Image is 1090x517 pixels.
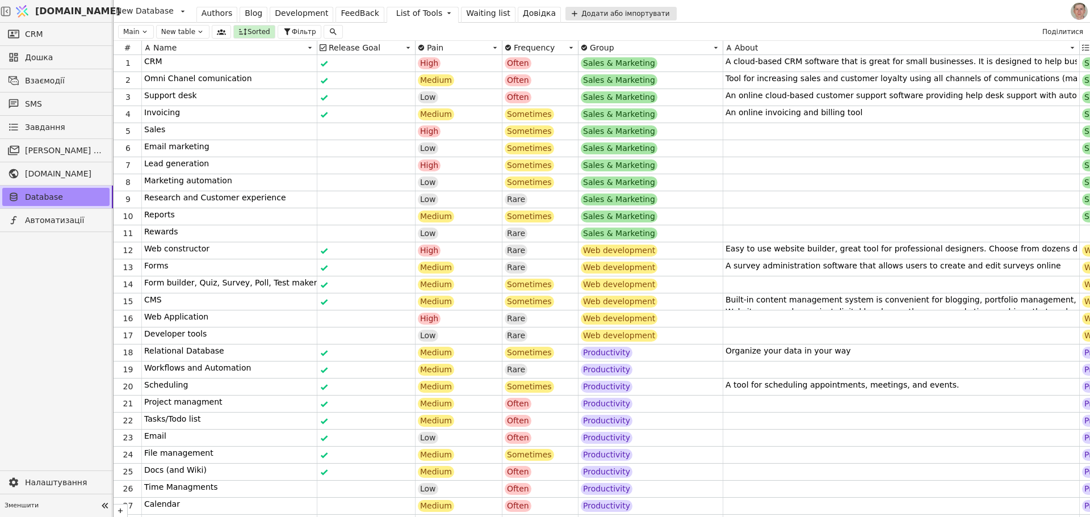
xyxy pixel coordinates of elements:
p: Reports [144,209,175,221]
span: Pain [427,43,443,52]
div: Medium [418,347,454,359]
div: Productivity [581,347,632,359]
p: Research and Customer experience [144,192,286,204]
a: Автоматизації [2,211,110,229]
span: Group [590,43,614,52]
span: Завдання [25,121,65,133]
div: Sales & Marketing [581,91,657,103]
div: Medium [418,466,454,478]
div: High [418,245,441,257]
div: High [418,125,441,137]
p: Email marketing [144,141,209,153]
a: CRM [2,25,110,43]
div: 8 [115,176,141,188]
div: Web development [581,296,657,308]
div: Sales & Marketing [581,108,657,120]
div: 14 [115,279,141,291]
div: Sometimes [505,296,554,308]
a: Development [270,7,333,23]
span: Organize your data in your way [726,345,851,361]
div: Productivity [581,432,632,444]
div: Often [505,91,531,103]
a: Взаємодії [2,72,110,90]
div: 25 [115,466,141,478]
div: Often [505,57,531,69]
div: 16 [115,313,141,325]
div: Sometimes [505,108,554,120]
span: Зменшити [5,501,97,511]
div: Довідка [523,7,556,19]
p: Invoicing [144,107,180,119]
span: Database [25,191,104,203]
span: About [735,43,758,52]
div: Productivity [581,364,632,376]
div: Medium [418,262,454,274]
span: Omni Chanel comunication [144,73,252,89]
span: A cloud-based CRM software that is great for small businesses. It is designed to help businesses ... [726,56,1077,72]
div: Low [418,432,438,444]
a: SMS [2,95,110,113]
p: Marketing automation [144,175,232,187]
div: 20 [115,381,141,393]
div: 26 [115,483,141,495]
span: [PERSON_NAME] розсилки [25,145,104,157]
span: Web Application [144,311,208,327]
p: Rewards [144,226,178,238]
div: Often [505,483,531,495]
button: Main [116,25,154,39]
span: CRM [144,56,162,72]
div: 15 [115,296,141,308]
div: Sales & Marketing [581,125,657,137]
div: 6 [115,142,141,154]
div: Sales & Marketing [581,211,657,222]
div: Rare [505,262,527,274]
span: Дошка [25,52,104,64]
a: Завдання [2,118,110,136]
div: Sometimes [505,176,554,188]
span: Project managment [144,396,223,412]
div: Web development [581,245,657,257]
div: Rare [505,313,527,325]
p: Support desk [144,90,197,102]
div: Medium [418,500,454,512]
a: [DOMAIN_NAME] [2,165,110,183]
img: Logo [14,1,31,22]
a: Database [2,188,110,206]
button: New table [156,25,209,39]
div: Sales & Marketing [581,142,657,154]
div: Medium [418,108,454,120]
p: Lead generation [144,158,209,170]
div: High [418,57,441,69]
p: Developer tools [144,328,207,340]
span: Relational Database [144,345,224,361]
div: 2 [115,74,141,86]
div: List of Tools [396,7,442,19]
div: Sometimes [505,449,554,461]
div: Low [418,228,438,239]
span: [DOMAIN_NAME] [25,168,104,180]
div: Sales & Marketing [581,159,657,171]
span: Name [153,43,177,52]
span: SMS [25,98,104,110]
div: Sales & Marketing [581,57,657,69]
div: Web development [581,262,657,274]
div: Rare [505,245,527,257]
a: List of Tools [387,7,459,23]
div: Rare [505,330,527,342]
span: Easy to use website builder, great tool for professional designers. Choose from dozens designer-m... [726,243,1077,259]
div: Development [275,7,328,19]
div: Low [418,330,438,342]
div: 10 [115,211,141,222]
div: High [418,313,441,325]
a: Налаштування [2,473,110,491]
div: 5 [115,125,141,137]
a: Blog [240,7,267,23]
div: Medium [418,364,454,376]
div: 9 [115,194,141,205]
div: Sometimes [505,279,554,291]
div: Productivity [581,381,632,393]
div: Often [505,500,531,512]
div: Low [418,194,438,205]
div: Medium [418,415,454,427]
div: Productivity [581,415,632,427]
